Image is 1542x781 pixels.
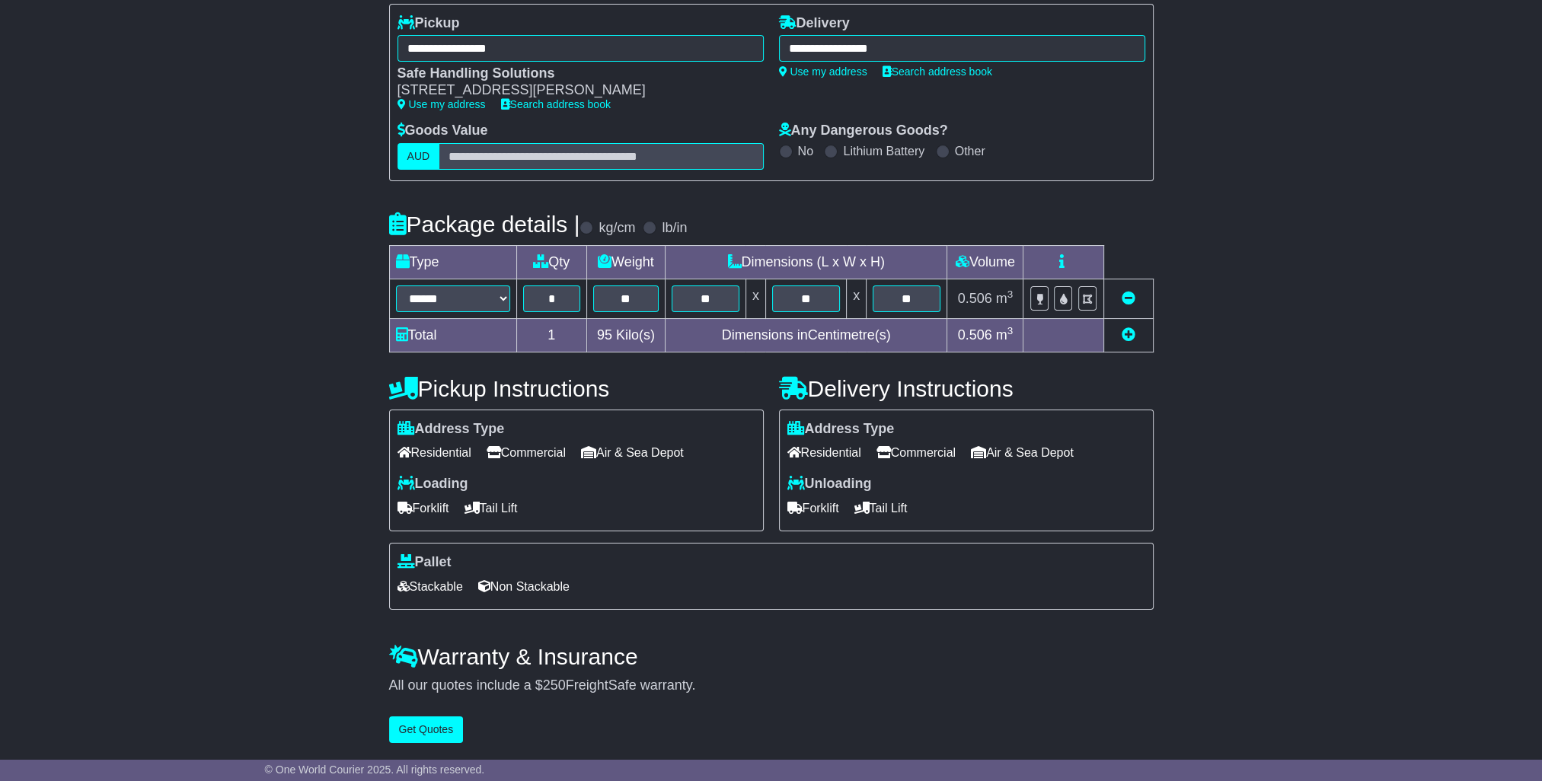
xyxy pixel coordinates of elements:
[389,677,1154,694] div: All our quotes include a $ FreightSafe warranty.
[787,421,895,438] label: Address Type
[854,496,908,520] span: Tail Lift
[843,144,924,158] label: Lithium Battery
[478,575,570,598] span: Non Stackable
[665,245,947,279] td: Dimensions (L x W x H)
[389,212,580,237] h4: Package details |
[958,327,992,343] span: 0.506
[389,376,764,401] h4: Pickup Instructions
[787,476,872,493] label: Unloading
[798,144,813,158] label: No
[971,441,1074,464] span: Air & Sea Depot
[597,327,612,343] span: 95
[947,245,1023,279] td: Volume
[397,421,505,438] label: Address Type
[397,476,468,493] label: Loading
[397,65,749,82] div: Safe Handling Solutions
[883,65,992,78] a: Search address book
[779,65,867,78] a: Use my address
[779,376,1154,401] h4: Delivery Instructions
[587,245,666,279] td: Weight
[1122,327,1135,343] a: Add new item
[397,123,488,139] label: Goods Value
[1007,288,1014,300] sup: 3
[265,763,485,776] span: © One World Courier 2025. All rights reserved.
[397,554,452,571] label: Pallet
[397,98,486,110] a: Use my address
[465,496,518,520] span: Tail Lift
[958,291,992,306] span: 0.506
[516,318,587,352] td: 1
[397,82,749,99] div: [STREET_ADDRESS][PERSON_NAME]
[1007,325,1014,336] sup: 3
[745,279,765,318] td: x
[787,496,839,520] span: Forklift
[389,245,516,279] td: Type
[876,441,956,464] span: Commercial
[779,15,850,32] label: Delivery
[787,441,861,464] span: Residential
[487,441,566,464] span: Commercial
[996,327,1014,343] span: m
[587,318,666,352] td: Kilo(s)
[397,496,449,520] span: Forklift
[397,575,463,598] span: Stackable
[779,123,948,139] label: Any Dangerous Goods?
[397,15,460,32] label: Pickup
[955,144,985,158] label: Other
[516,245,587,279] td: Qty
[662,220,687,237] label: lb/in
[397,143,440,170] label: AUD
[543,677,566,693] span: 250
[599,220,635,237] label: kg/cm
[1122,291,1135,306] a: Remove this item
[501,98,611,110] a: Search address book
[665,318,947,352] td: Dimensions in Centimetre(s)
[389,716,464,743] button: Get Quotes
[389,318,516,352] td: Total
[581,441,684,464] span: Air & Sea Depot
[397,441,471,464] span: Residential
[389,644,1154,669] h4: Warranty & Insurance
[847,279,867,318] td: x
[996,291,1014,306] span: m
